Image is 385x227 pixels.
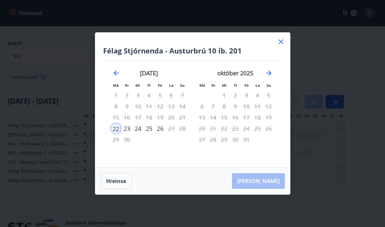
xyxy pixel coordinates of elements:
small: Su [180,83,185,88]
td: Not available. sunnudagur, 28. september 2025 [177,123,188,134]
td: Not available. þriðjudagur, 28. október 2025 [208,134,219,145]
td: Choose föstudagur, 26. september 2025 as your check-out date. It’s available. [155,123,166,134]
div: Aðeins útritun í boði [155,123,166,134]
small: Su [267,83,271,88]
strong: [DATE] [140,69,158,77]
td: Not available. þriðjudagur, 2. september 2025 [121,90,132,101]
td: Not available. mánudagur, 8. september 2025 [110,101,121,112]
td: Not available. miðvikudagur, 17. september 2025 [132,112,144,123]
td: Not available. laugardagur, 27. september 2025 [166,123,177,134]
td: Selected as start date. mánudagur, 22. september 2025 [110,123,121,134]
small: Þr [125,83,129,88]
td: Not available. miðvikudagur, 15. október 2025 [219,112,230,123]
td: Not available. þriðjudagur, 7. október 2025 [208,101,219,112]
td: Choose fimmtudagur, 25. september 2025 as your check-out date. It’s available. [144,123,155,134]
div: Aðeins útritun í boði [230,134,241,145]
td: Choose þriðjudagur, 23. september 2025 as your check-out date. It’s available. [121,123,132,134]
td: Not available. föstudagur, 10. október 2025 [241,101,252,112]
small: Fi [147,83,151,88]
td: Not available. mánudagur, 13. október 2025 [196,112,208,123]
div: Aðeins útritun í boði [230,123,241,134]
td: Not available. þriðjudagur, 16. september 2025 [121,112,132,123]
td: Not available. fimmtudagur, 30. október 2025 [230,134,241,145]
td: Not available. sunnudagur, 12. október 2025 [263,101,274,112]
td: Not available. sunnudagur, 19. október 2025 [263,112,274,123]
td: Choose miðvikudagur, 24. september 2025 as your check-out date. It’s available. [132,123,144,134]
div: Move forward to switch to the next month. [265,69,273,77]
td: Not available. mánudagur, 6. október 2025 [196,101,208,112]
td: Not available. mánudagur, 29. september 2025 [110,134,121,145]
small: Fö [158,83,162,88]
td: Not available. laugardagur, 25. október 2025 [252,123,263,134]
td: Not available. laugardagur, 13. september 2025 [166,101,177,112]
div: Aðeins innritun í boði [110,123,121,134]
td: Not available. fimmtudagur, 18. september 2025 [144,112,155,123]
small: Fö [244,83,249,88]
small: Má [113,83,119,88]
small: Fi [234,83,237,88]
td: Not available. fimmtudagur, 4. september 2025 [144,90,155,101]
small: Mi [135,83,140,88]
td: Not available. sunnudagur, 5. október 2025 [263,90,274,101]
td: Not available. þriðjudagur, 21. október 2025 [208,123,219,134]
td: Not available. þriðjudagur, 30. september 2025 [121,134,132,145]
td: Not available. laugardagur, 11. október 2025 [252,101,263,112]
td: Not available. föstudagur, 31. október 2025 [241,134,252,145]
td: Not available. laugardagur, 20. september 2025 [166,112,177,123]
td: Not available. fimmtudagur, 2. október 2025 [230,90,241,101]
td: Not available. miðvikudagur, 1. október 2025 [219,90,230,101]
td: Not available. föstudagur, 17. október 2025 [241,112,252,123]
div: Aðeins útritun í boði [155,112,166,123]
td: Not available. þriðjudagur, 9. september 2025 [121,101,132,112]
small: Má [199,83,205,88]
td: Not available. mánudagur, 27. október 2025 [196,134,208,145]
td: Not available. fimmtudagur, 9. október 2025 [230,101,241,112]
td: Not available. miðvikudagur, 29. október 2025 [219,134,230,145]
div: 25 [144,123,155,134]
td: Not available. fimmtudagur, 23. október 2025 [230,123,241,134]
button: Hreinsa [100,173,132,189]
td: Not available. sunnudagur, 14. september 2025 [177,101,188,112]
div: Calendar [103,61,282,159]
small: Mi [222,83,227,88]
div: Move backward to switch to the previous month. [112,69,120,77]
td: Not available. laugardagur, 18. október 2025 [252,112,263,123]
td: Not available. mánudagur, 1. september 2025 [110,90,121,101]
td: Not available. fimmtudagur, 11. september 2025 [144,101,155,112]
td: Not available. sunnudagur, 21. september 2025 [177,112,188,123]
td: Not available. miðvikudagur, 3. september 2025 [132,90,144,101]
td: Not available. miðvikudagur, 8. október 2025 [219,101,230,112]
small: La [169,83,174,88]
td: Not available. miðvikudagur, 22. október 2025 [219,123,230,134]
strong: október 2025 [217,69,253,77]
td: Not available. þriðjudagur, 14. október 2025 [208,112,219,123]
div: 24 [132,123,144,134]
td: Not available. föstudagur, 3. október 2025 [241,90,252,101]
td: Not available. mánudagur, 15. september 2025 [110,112,121,123]
td: Not available. föstudagur, 12. september 2025 [155,101,166,112]
td: Not available. föstudagur, 19. september 2025 [155,112,166,123]
h4: Félag Stjórnenda - Austurbrú 10 íb. 201 [103,46,282,55]
div: 23 [121,123,132,134]
td: Not available. föstudagur, 24. október 2025 [241,123,252,134]
td: Not available. laugardagur, 6. september 2025 [166,90,177,101]
small: La [255,83,260,88]
td: Not available. sunnudagur, 7. september 2025 [177,90,188,101]
td: Not available. mánudagur, 20. október 2025 [196,123,208,134]
small: Þr [211,83,215,88]
td: Not available. fimmtudagur, 16. október 2025 [230,112,241,123]
td: Not available. laugardagur, 4. október 2025 [252,90,263,101]
td: Not available. miðvikudagur, 10. september 2025 [132,101,144,112]
td: Not available. sunnudagur, 26. október 2025 [263,123,274,134]
td: Not available. föstudagur, 5. september 2025 [155,90,166,101]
